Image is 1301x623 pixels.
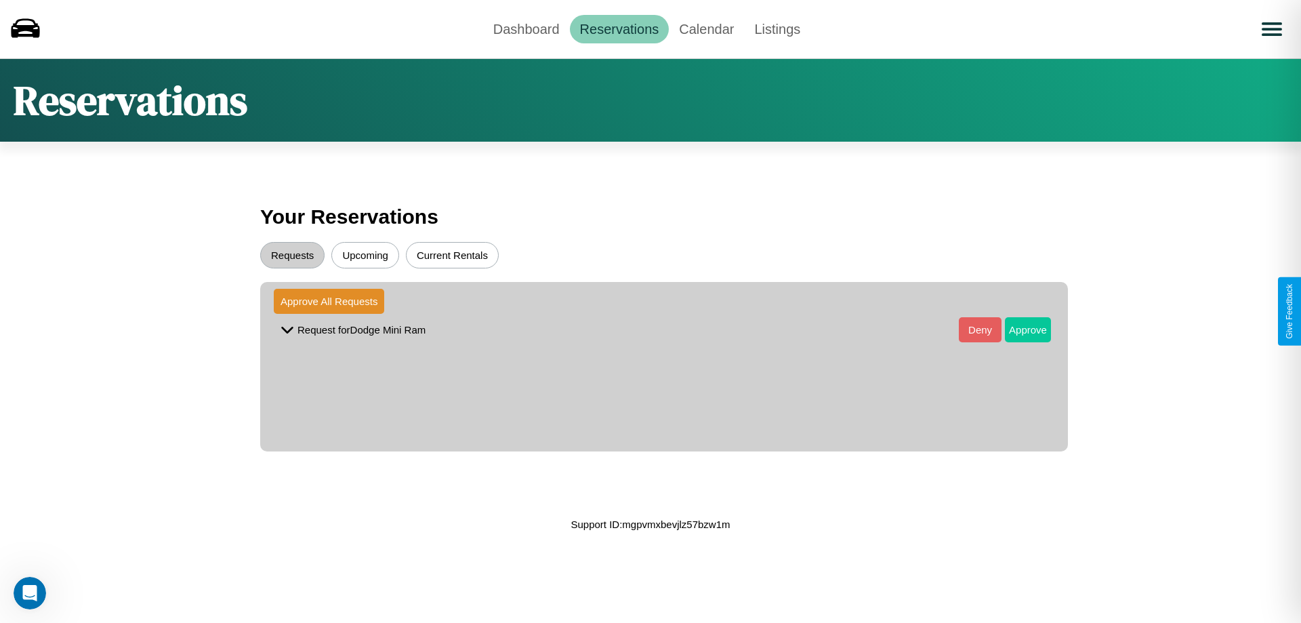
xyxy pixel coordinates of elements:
button: Approve All Requests [274,289,384,314]
a: Reservations [570,15,669,43]
div: Give Feedback [1285,284,1294,339]
iframe: Intercom live chat [14,577,46,609]
p: Request for Dodge Mini Ram [297,321,426,339]
button: Current Rentals [406,242,499,268]
button: Deny [959,317,1001,342]
button: Requests [260,242,325,268]
a: Calendar [669,15,744,43]
h3: Your Reservations [260,199,1041,235]
a: Dashboard [483,15,570,43]
button: Open menu [1253,10,1291,48]
button: Upcoming [331,242,399,268]
p: Support ID: mgpvmxbevjlz57bzw1m [571,515,730,534]
a: Listings [744,15,810,43]
button: Approve [1005,317,1051,342]
h1: Reservations [14,73,247,128]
